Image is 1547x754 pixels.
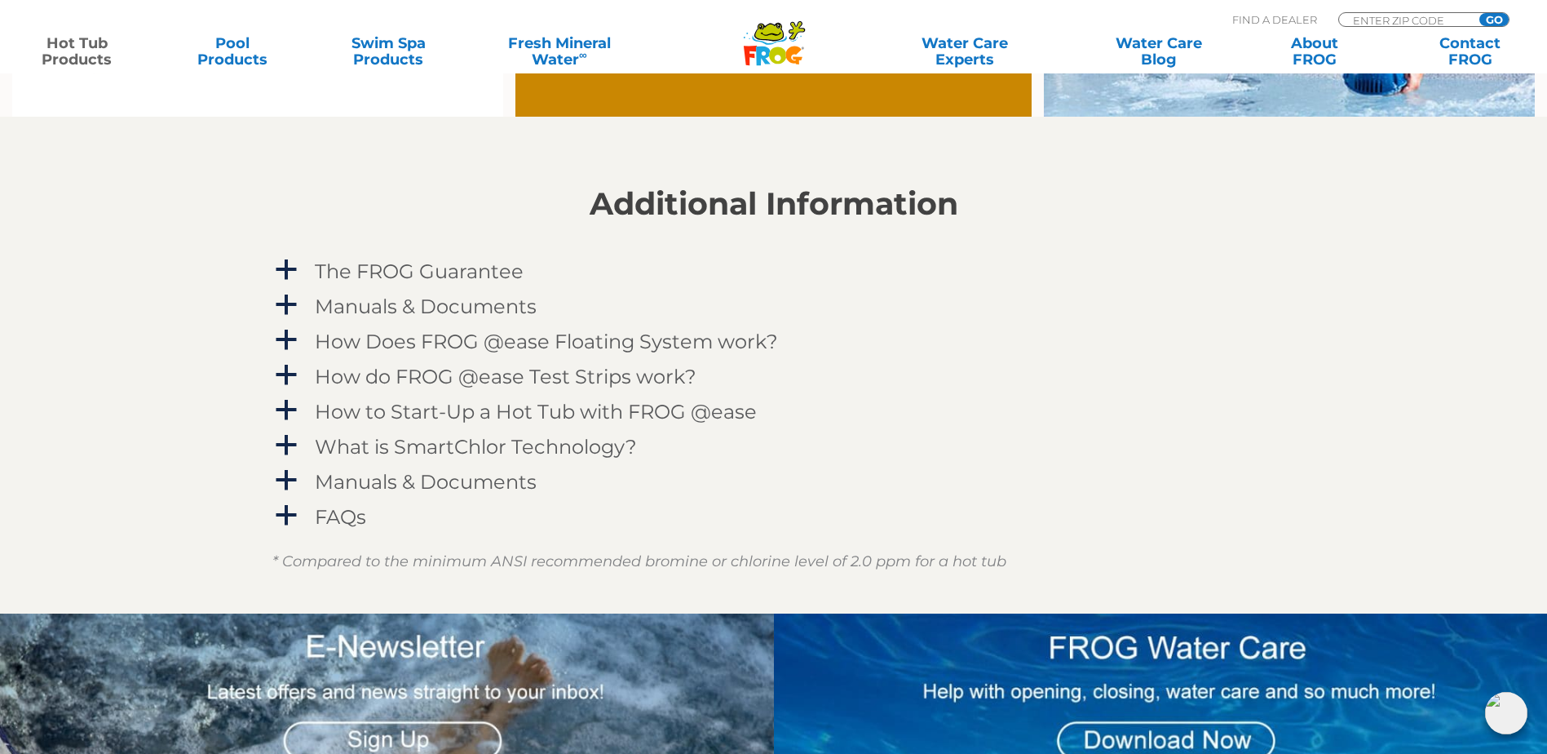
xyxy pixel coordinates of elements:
[272,361,1275,392] a: a How do FROG @ease Test Strips work?
[315,366,696,388] h4: How do FROG @ease Test Strips work?
[579,48,587,61] sup: ∞
[1409,35,1531,68] a: ContactFROG
[272,291,1275,322] a: a Manuals & Documents
[1351,13,1461,27] input: Zip Code Form
[16,35,138,68] a: Hot TubProducts
[274,258,298,282] span: a
[272,552,1006,570] em: * Compared to the minimum ANSI recommended bromine or chlorine level of 2.0 ppm for a hot tub
[274,503,298,528] span: a
[1253,35,1375,68] a: AboutFROG
[172,35,294,68] a: PoolProducts
[315,436,637,458] h4: What is SmartChlor Technology?
[315,295,537,317] h4: Manuals & Documents
[1232,12,1317,27] p: Find A Dealer
[274,363,298,388] span: a
[272,256,1275,286] a: a The FROG Guarantee
[274,468,298,493] span: a
[315,471,537,493] h4: Manuals & Documents
[274,293,298,317] span: a
[274,328,298,353] span: a
[272,432,1275,462] a: a What is SmartChlor Technology?
[1479,13,1509,26] input: GO
[1098,35,1219,68] a: Water CareBlog
[315,401,757,423] h4: How to Start-Up a Hot Tub with FROG @ease
[272,326,1275,357] a: a How Does FROG @ease Floating System work?
[328,35,449,68] a: Swim SpaProducts
[315,330,778,353] h4: How Does FROG @ease Floating System work?
[315,506,366,528] h4: FAQs
[274,433,298,458] span: a
[274,398,298,423] span: a
[272,502,1275,532] a: a FAQs
[315,260,524,282] h4: The FROG Guarantee
[272,467,1275,497] a: a Manuals & Documents
[272,397,1275,427] a: a How to Start-Up a Hot Tub with FROG @ease
[272,186,1275,222] h2: Additional Information
[484,35,635,68] a: Fresh MineralWater∞
[1485,692,1527,734] img: openIcon
[867,35,1063,68] a: Water CareExperts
